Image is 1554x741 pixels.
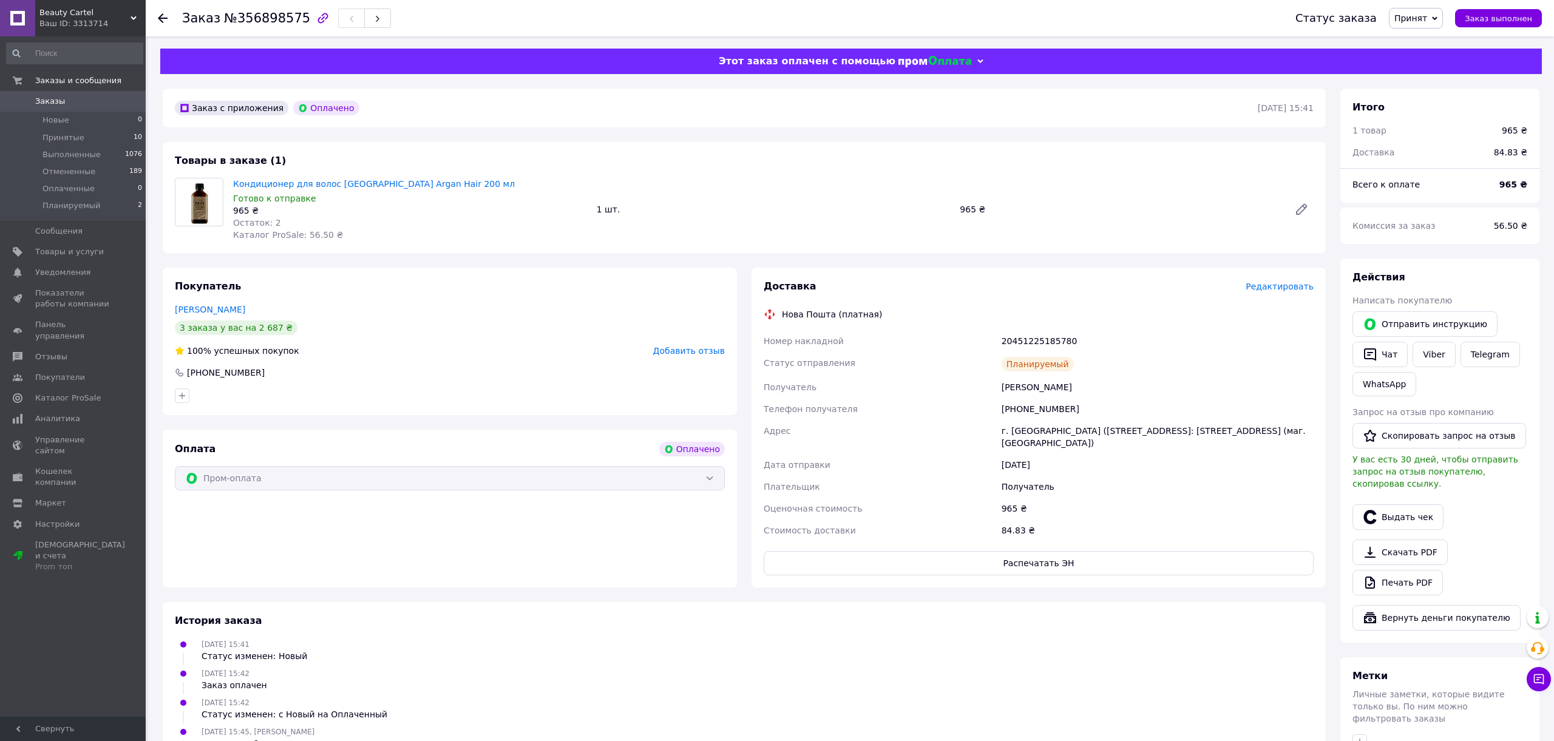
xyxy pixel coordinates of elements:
[175,615,262,626] span: История заказа
[999,454,1316,476] div: [DATE]
[175,155,286,166] span: Товары в заказе (1)
[35,413,80,424] span: Аналитика
[999,476,1316,498] div: Получатель
[129,166,142,177] span: 189
[659,442,725,456] div: Оплачено
[1352,221,1436,231] span: Комиссия за заказ
[999,420,1316,454] div: г. [GEOGRAPHIC_DATA] ([STREET_ADDRESS]: [STREET_ADDRESS] (маг. [GEOGRAPHIC_DATA])
[202,708,387,720] div: Статус изменен: с Новый на Оплаченный
[1352,126,1386,135] span: 1 товар
[202,650,307,662] div: Статус изменен: Новый
[653,346,725,356] span: Добавить отзыв
[764,460,830,470] span: Дата отправки
[39,18,146,29] div: Ваш ID: 3313714
[233,218,281,228] span: Остаток: 2
[35,498,66,509] span: Маркет
[1352,372,1416,396] a: WhatsApp
[1352,180,1420,189] span: Всего к оплате
[1352,670,1388,682] span: Метки
[999,330,1316,352] div: 20451225185780
[764,482,820,492] span: Плательщик
[1352,605,1521,631] button: Вернуть деньги покупателю
[1487,139,1535,166] div: 84.83 ₴
[1352,147,1394,157] span: Доставка
[42,115,69,126] span: Новые
[779,308,885,320] div: Нова Пошта (платная)
[999,498,1316,519] div: 965 ₴
[35,246,104,257] span: Товары и услуги
[202,728,314,736] span: [DATE] 15:45, [PERSON_NAME]
[35,466,112,488] span: Кошелек компании
[898,56,971,67] img: evopay logo
[1352,504,1444,530] button: Выдать чек
[35,393,101,404] span: Каталог ProSale
[35,288,112,310] span: Показатели работы компании
[764,526,856,535] span: Стоимость доставки
[1352,101,1385,113] span: Итого
[1502,124,1527,137] div: 965 ₴
[175,101,288,115] div: Заказ с приложения
[182,11,220,25] span: Заказ
[764,404,858,414] span: Телефон получателя
[1527,667,1551,691] button: Чат с покупателем
[134,132,142,143] span: 10
[999,398,1316,420] div: [PHONE_NUMBER]
[955,201,1284,218] div: 965 ₴
[42,200,100,211] span: Планируемый
[42,166,95,177] span: Отмененные
[1494,221,1527,231] span: 56.50 ₴
[42,183,95,194] span: Оплаченные
[233,179,515,189] a: Кондиционер для волос [GEOGRAPHIC_DATA] Argan Hair 200 мл
[138,115,142,126] span: 0
[1352,342,1408,367] button: Чат
[1352,296,1452,305] span: Написать покупателю
[1461,342,1520,367] a: Telegram
[1289,197,1314,222] a: Редактировать
[1002,357,1074,371] div: Планируемый
[35,561,125,572] div: Prom топ
[39,7,131,18] span: Beauty Cartel
[1352,455,1518,489] span: У вас есть 30 дней, чтобы отправить запрос на отзыв покупателю, скопировав ссылку.
[202,679,267,691] div: Заказ оплачен
[233,194,316,203] span: Готово к отправке
[35,267,90,278] span: Уведомления
[1465,14,1532,23] span: Заказ выполнен
[1246,282,1314,291] span: Редактировать
[764,504,863,513] span: Оценочная стоимость
[138,183,142,194] span: 0
[35,319,112,341] span: Панель управления
[35,540,125,573] span: [DEMOGRAPHIC_DATA] и счета
[233,205,587,217] div: 965 ₴
[175,345,299,357] div: успешных покупок
[125,149,142,160] span: 1076
[1352,570,1443,595] a: Печать PDF
[175,305,245,314] a: [PERSON_NAME]
[764,336,844,346] span: Номер накладной
[187,346,211,356] span: 100%
[202,699,249,707] span: [DATE] 15:42
[202,640,249,649] span: [DATE] 15:41
[592,201,955,218] div: 1 шт.
[764,551,1314,575] button: Распечатать ЭН
[35,96,65,107] span: Заказы
[224,11,310,25] span: №356898575
[35,435,112,456] span: Управление сайтом
[186,367,266,379] div: [PHONE_NUMBER]
[175,443,215,455] span: Оплата
[1352,689,1505,723] span: Личные заметки, которые видите только вы. По ним можно фильтровать заказы
[42,132,84,143] span: Принятые
[6,42,143,64] input: Поиск
[1295,12,1377,24] div: Статус заказа
[175,180,223,225] img: Кондиционер для волос Nashi Argan Hair 200 мл
[719,55,895,67] span: Этот заказ оплачен с помощью
[764,358,855,368] span: Статус отправления
[1413,342,1455,367] a: Viber
[1352,407,1494,417] span: Запрос на отзыв про компанию
[138,200,142,211] span: 2
[35,519,80,530] span: Настройки
[35,226,83,237] span: Сообщения
[233,230,343,240] span: Каталог ProSale: 56.50 ₴
[1258,103,1314,113] time: [DATE] 15:41
[1352,423,1526,448] button: Скопировать запрос на отзыв
[35,75,121,86] span: Заказы и сообщения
